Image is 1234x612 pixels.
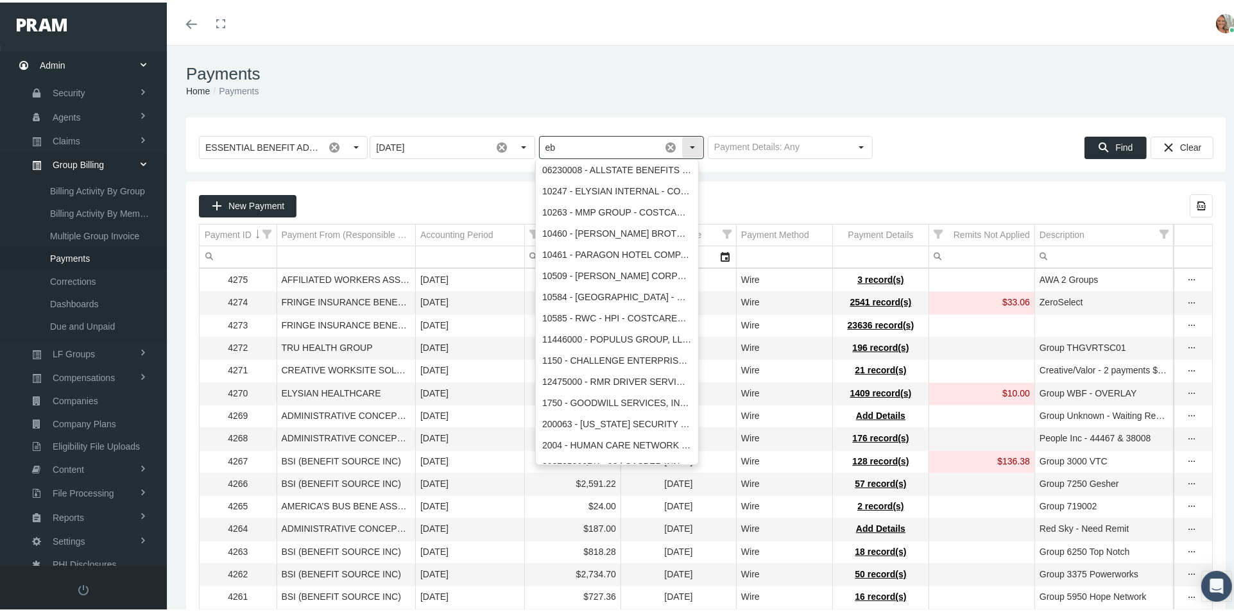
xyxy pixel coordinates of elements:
span: Agents [53,104,81,126]
span: Eligibility File Uploads [53,433,140,455]
td: Wire [737,289,833,312]
div: Open Intercom Messenger [1201,568,1232,599]
td: Creative/Valor - 2 payments $105.00 on 08/18 and $105.00 on 8/28 [1035,357,1174,380]
td: [DATE] [621,516,737,538]
td: 4273 [200,312,277,334]
td: 4265 [200,493,277,516]
span: Add Details [856,521,905,531]
td: [DATE] [416,448,525,470]
td: 4271 [200,357,277,380]
td: Wire [737,538,833,561]
div: $10.00 [934,385,1030,397]
div: Show Payment actions [1182,566,1203,579]
span: Dashboards [50,291,99,312]
td: Column Payment Method [737,222,833,244]
span: 128 record(s) [853,454,909,464]
td: Red Sky - Need Remit [1035,516,1174,538]
div: Show Payment actions [1182,407,1203,420]
td: [DATE] [416,516,525,538]
span: 16 record(s) [855,589,906,599]
div: 2004 - HUMAN CARE NETWORK - BW2 [536,432,698,454]
td: BSI (BENEFIT SOURCE INC) [277,470,416,493]
span: 196 record(s) [853,340,909,350]
div: $173,913.34 [529,317,616,329]
div: more [1182,271,1203,284]
td: CREATIVE WORKSITE SOLUTIONS [277,357,416,380]
div: $187.00 [529,520,616,532]
input: Filter cell [929,244,1034,265]
img: PRAM_20_x_78.png [17,16,67,29]
div: Accounting Period [420,226,493,239]
div: Show Payment actions [1182,543,1203,556]
span: Clear [1180,140,1201,150]
div: Select [345,134,367,156]
td: [DATE] [416,335,525,357]
div: $2,591.22 [529,475,616,488]
td: Group THGVRTSC01 [1035,335,1174,357]
div: Show Payment actions [1182,430,1203,443]
span: 18 record(s) [855,544,906,554]
td: Wire [737,402,833,425]
td: [DATE] [416,312,525,334]
div: more [1182,407,1203,420]
td: [DATE] [416,493,525,516]
span: Multiple Group Invoice [50,223,139,244]
div: Show Payment actions [1182,271,1203,284]
span: Show filter options for column 'Remits Not Applied' [934,227,943,236]
td: ZeroSelect [1035,289,1174,312]
span: 50 record(s) [855,566,906,577]
div: Remits Not Applied [954,226,1030,239]
div: Clear [1151,134,1213,157]
div: Show Payment actions [1182,520,1203,533]
td: Wire [737,335,833,357]
td: AFFILIATED WORKERS ASSOCIATION [277,267,416,289]
td: 4272 [200,335,277,357]
td: Wire [737,448,833,470]
td: Group 5950 Hope Network [1035,584,1174,606]
a: Home [186,83,210,94]
td: Group WBF - OVERLAY [1035,380,1174,402]
div: 1750 - GOODWILL SERVICES, INC - Brand/Generic [536,390,698,411]
td: FRINGE INSURANCE BENEFITS [277,289,416,312]
td: BSI (BENEFIT SOURCE INC) [277,584,416,606]
td: 4262 [200,561,277,584]
span: 21 record(s) [855,362,906,373]
div: $33.06 [934,294,1030,306]
td: [DATE] [416,357,525,380]
div: Show Payment actions [1182,339,1203,352]
div: Payment Details [848,226,914,239]
td: [DATE] [621,493,737,516]
span: Show filter options for column 'Description' [1160,227,1169,236]
div: Show Payment actions [1182,385,1203,398]
div: Select [513,134,535,156]
td: Group 3375 Powerworks [1035,561,1174,584]
div: 10247 - ELYSIAN INTERNAL - COSTCARERX 800 [536,178,698,200]
span: Show filter options for column 'Payment ID' [263,227,272,236]
td: BSI (BENEFIT SOURCE INC) [277,448,416,470]
div: more [1182,362,1203,375]
span: Companies [53,387,98,409]
td: Wire [737,312,833,334]
span: 23636 record(s) [848,318,914,328]
td: TRU HEALTH GROUP [277,335,416,357]
td: [DATE] [416,470,525,493]
div: $1,024.50 [529,339,616,352]
td: [DATE] [416,561,525,584]
td: 4267 [200,448,277,470]
div: 208735292RX - 03 | CASPER INN LLC - TELEDOC+RX CUSTOM [536,454,698,475]
span: Compensations [53,364,115,386]
td: Column Remits Not Applied [929,222,1035,244]
td: [DATE] [621,538,737,561]
div: 06230008 - ALLSTATE BENEFITS - GROUP HEALTH - DYNAMIC DISCOUNT [536,157,698,178]
td: ADMINISTRATIVE CONCEPTS INC (ACI) [277,516,416,538]
td: Wire [737,516,833,538]
div: Description [1040,226,1084,239]
td: ADMINISTRATIVE CONCEPTS INC (ACI) [277,402,416,425]
div: Show Payment actions [1182,498,1203,511]
div: 200063 - [US_STATE] SECURITY POLICE - BRAND WRAP 2 [536,411,698,432]
span: 2 record(s) [857,498,904,509]
div: Show Payment actions [1182,588,1203,601]
span: Add Details [856,408,905,418]
td: Group 7250 Gesher [1035,470,1174,493]
td: ADMINISTRATIVE CONCEPTS INC (ACI) [277,425,416,448]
